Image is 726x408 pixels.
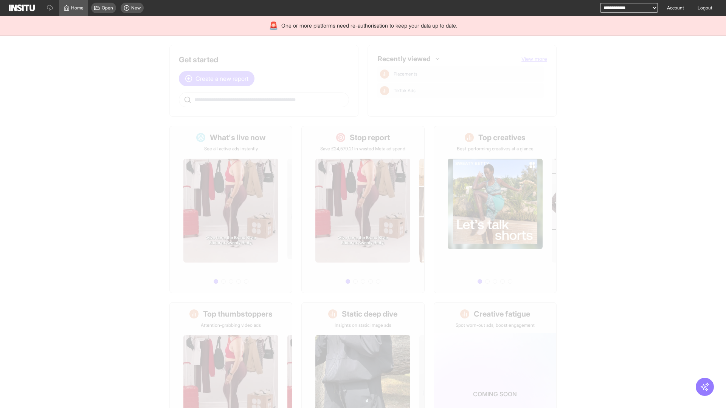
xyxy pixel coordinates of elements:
span: One or more platforms need re-authorisation to keep your data up to date. [281,22,457,29]
span: Home [71,5,84,11]
div: 🚨 [269,20,278,31]
span: Open [102,5,113,11]
span: New [131,5,141,11]
img: Logo [9,5,35,11]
